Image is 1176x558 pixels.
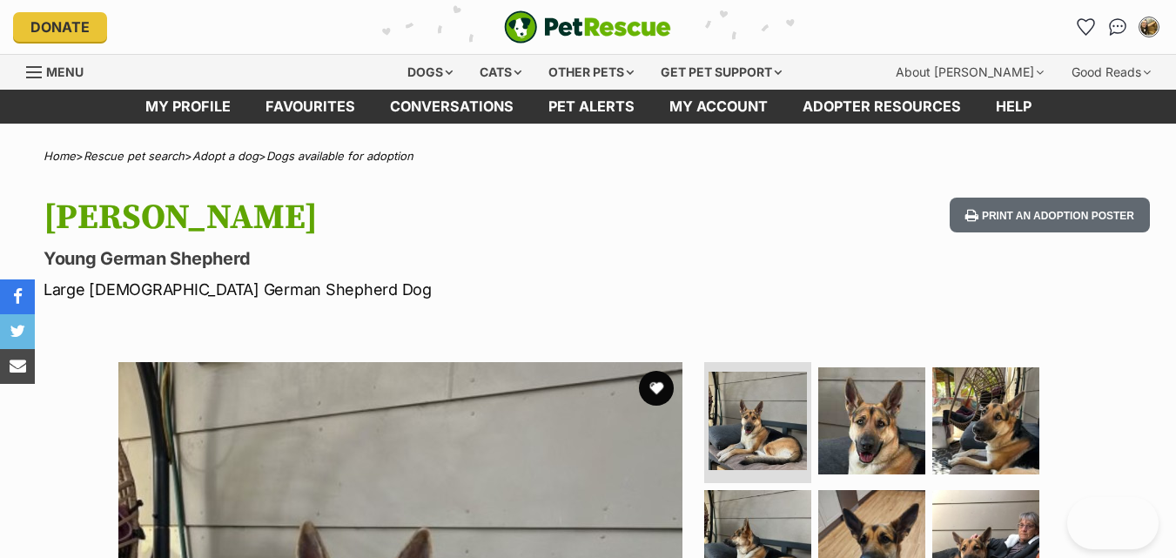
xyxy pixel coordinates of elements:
a: Menu [26,55,96,86]
div: Other pets [536,55,646,90]
img: Photo of Sadie [709,372,807,470]
a: Favourites [1072,13,1100,41]
a: Adopter resources [785,90,978,124]
a: Rescue pet search [84,149,185,163]
span: Menu [46,64,84,79]
div: About [PERSON_NAME] [884,55,1056,90]
a: Donate [13,12,107,42]
p: Large [DEMOGRAPHIC_DATA] German Shepherd Dog [44,278,718,301]
img: Annika Morrison profile pic [1140,18,1158,36]
div: Dogs [395,55,465,90]
a: Conversations [1104,13,1132,41]
div: Cats [467,55,534,90]
a: Home [44,149,76,163]
button: Print an adoption poster [950,198,1150,233]
img: logo-e224e6f780fb5917bec1dbf3a21bbac754714ae5b6737aabdf751b685950b380.svg [504,10,671,44]
a: My profile [128,90,248,124]
div: Get pet support [648,55,794,90]
a: PetRescue [504,10,671,44]
a: Dogs available for adoption [266,149,413,163]
button: favourite [639,371,674,406]
p: Young German Shepherd [44,246,718,271]
a: Favourites [248,90,373,124]
div: Good Reads [1059,55,1163,90]
a: Help [978,90,1049,124]
a: Adopt a dog [192,149,259,163]
img: Photo of Sadie [932,367,1039,474]
h1: [PERSON_NAME] [44,198,718,238]
iframe: Help Scout Beacon - Open [1067,497,1159,549]
a: conversations [373,90,531,124]
ul: Account quick links [1072,13,1163,41]
a: My account [652,90,785,124]
button: My account [1135,13,1163,41]
img: chat-41dd97257d64d25036548639549fe6c8038ab92f7586957e7f3b1b290dea8141.svg [1109,18,1127,36]
img: Photo of Sadie [818,367,925,474]
a: Pet alerts [531,90,652,124]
